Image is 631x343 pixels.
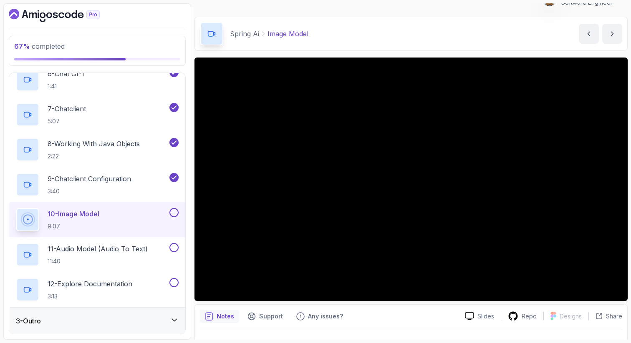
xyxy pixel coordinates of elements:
p: Any issues? [308,312,343,320]
p: Designs [560,312,582,320]
a: Slides [458,312,501,320]
p: 3:13 [48,292,132,300]
button: next content [602,24,622,44]
span: completed [14,42,65,50]
p: 6 - Chat GPT [48,69,86,79]
button: Feedback button [291,310,348,323]
p: Notes [217,312,234,320]
iframe: 10 - Image Model [194,58,628,301]
button: previous content [579,24,599,44]
a: Repo [501,311,543,321]
p: 8 - Working With Java Objects [48,139,140,149]
p: 9:07 [48,222,99,230]
p: Share [606,312,622,320]
button: notes button [200,310,239,323]
p: 7 - Chatclient [48,104,86,114]
button: 7-Chatclient5:07 [16,103,179,126]
p: 10 - Image Model [48,209,99,219]
button: 9-Chatclient Configuration3:40 [16,173,179,196]
button: 11-Audio Model (Audio To Text)11:40 [16,243,179,266]
p: 9 - Chatclient Configuration [48,174,131,184]
button: Share [588,312,622,320]
span: 67 % [14,42,30,50]
button: Support button [242,310,288,323]
h3: 3 - Outro [16,316,41,326]
p: Slides [477,312,494,320]
button: 3-Outro [9,308,185,334]
p: Repo [522,312,537,320]
p: Spring Ai [230,29,259,39]
p: 11:40 [48,257,148,265]
button: 6-Chat GPT1:41 [16,68,179,91]
p: 12 - Explore Documentation [48,279,132,289]
button: 12-Explore Documentation3:13 [16,278,179,301]
p: Support [259,312,283,320]
p: 1:41 [48,82,86,90]
button: 8-Working With Java Objects2:22 [16,138,179,161]
p: 11 - Audio Model (Audio To Text) [48,244,148,254]
p: 2:22 [48,152,140,160]
p: 3:40 [48,187,131,195]
p: 5:07 [48,117,86,125]
p: Image Model [268,29,308,39]
button: 10-Image Model9:07 [16,208,179,231]
a: Dashboard [9,9,119,22]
